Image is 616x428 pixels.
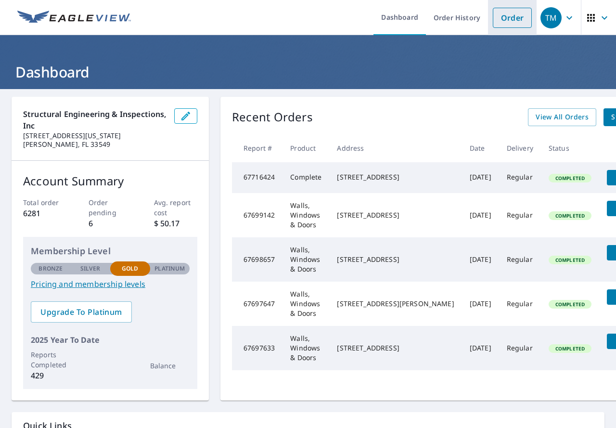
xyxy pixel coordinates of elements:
a: Pricing and membership levels [31,278,190,290]
div: [STREET_ADDRESS][PERSON_NAME] [337,299,454,309]
td: Complete [282,162,329,193]
p: Bronze [38,264,63,273]
th: Address [329,134,462,162]
p: 6 [89,218,132,229]
p: 6281 [23,208,67,219]
p: Account Summary [23,172,197,190]
p: Structural Engineering & Inspections, Inc [23,108,167,131]
th: Report # [232,134,282,162]
p: 2025 Year To Date [31,334,190,346]
td: Regular [499,162,541,193]
p: 429 [31,370,71,381]
span: View All Orders [536,111,589,123]
div: [STREET_ADDRESS] [337,210,454,220]
span: Completed [550,257,590,263]
span: Completed [550,212,590,219]
td: [DATE] [462,162,499,193]
p: Avg. report cost [154,197,198,218]
span: Completed [550,175,590,182]
p: Order pending [89,197,132,218]
p: Total order [23,197,67,208]
th: Delivery [499,134,541,162]
p: Recent Orders [232,108,313,126]
td: Walls, Windows & Doors [282,193,329,237]
img: EV Logo [17,11,131,25]
p: Balance [150,361,190,371]
th: Date [462,134,499,162]
p: [STREET_ADDRESS][US_STATE] [23,131,167,140]
td: 67698657 [232,237,282,282]
div: [STREET_ADDRESS] [337,172,454,182]
span: Upgrade To Platinum [38,307,124,317]
td: 67699142 [232,193,282,237]
th: Product [282,134,329,162]
p: Silver [80,264,101,273]
span: Completed [550,345,590,352]
td: Walls, Windows & Doors [282,237,329,282]
div: [STREET_ADDRESS] [337,343,454,353]
div: TM [540,7,562,28]
td: 67716424 [232,162,282,193]
td: 67697633 [232,326,282,370]
a: Order [493,8,532,28]
th: Status [541,134,599,162]
td: Regular [499,237,541,282]
p: Reports Completed [31,350,71,370]
a: View All Orders [528,108,596,126]
p: Membership Level [31,245,190,258]
td: Regular [499,282,541,326]
td: 67697647 [232,282,282,326]
p: [PERSON_NAME], FL 33549 [23,140,167,149]
td: [DATE] [462,326,499,370]
td: [DATE] [462,193,499,237]
p: Platinum [154,264,185,273]
span: Completed [550,301,590,308]
td: [DATE] [462,237,499,282]
a: Upgrade To Platinum [31,301,132,323]
td: Walls, Windows & Doors [282,282,329,326]
td: [DATE] [462,282,499,326]
h1: Dashboard [12,62,604,82]
td: Regular [499,193,541,237]
p: $ 50.17 [154,218,198,229]
td: Walls, Windows & Doors [282,326,329,370]
td: Regular [499,326,541,370]
p: Gold [122,264,138,273]
div: [STREET_ADDRESS] [337,255,454,264]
